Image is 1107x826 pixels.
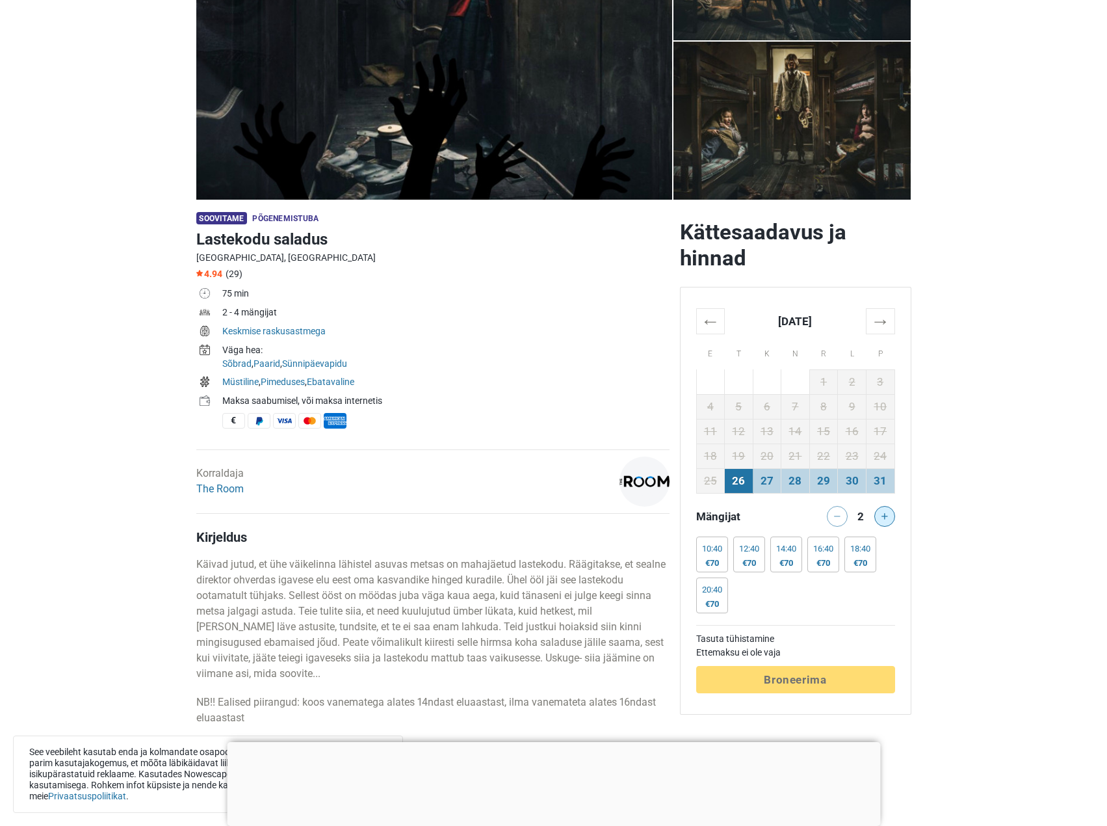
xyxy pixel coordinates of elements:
div: €70 [739,558,759,568]
td: 25 [696,468,725,493]
td: 13 [753,419,781,444]
td: 28 [781,468,810,493]
div: 2 [853,506,868,524]
span: (29) [226,269,242,279]
td: 9 [838,394,866,419]
td: 14 [781,419,810,444]
td: 2 [838,369,866,394]
td: 7 [781,394,810,419]
th: R [809,334,838,369]
td: 6 [753,394,781,419]
td: Tasuta tühistamine [696,632,895,646]
td: 19 [725,444,753,468]
div: 18:40 [850,544,870,554]
span: Visa [273,413,296,429]
a: Lastekodu saladus photo 4 [673,42,911,200]
span: 4.94 [196,269,222,279]
td: 11 [696,419,725,444]
div: Mängijat [691,506,796,527]
td: 29 [809,468,838,493]
a: Ebatavaline [307,377,354,387]
td: 17 [866,419,894,444]
div: Väga hea: [222,343,670,357]
td: , , [222,374,670,393]
iframe: Advertisement [227,742,880,823]
div: Maksa saabumisel, või maksa internetis [222,394,670,408]
th: → [866,308,894,334]
td: 75 min [222,286,670,304]
span: PayPal [248,413,270,429]
a: Sünnipäevapidu [282,358,347,369]
td: 18 [696,444,725,468]
span: Põgenemistuba [252,214,319,223]
td: 20 [753,444,781,468]
div: [GEOGRAPHIC_DATA], [GEOGRAPHIC_DATA] [196,251,670,265]
div: €70 [813,558,833,568]
div: 10:40 [702,544,722,554]
td: 4 [696,394,725,419]
span: American Express [324,413,346,429]
p: [DOMAIN_NAME] [196,739,670,754]
div: 20:40 [702,585,722,595]
td: 15 [809,419,838,444]
th: N [781,334,810,369]
img: Lastekodu saladus photo 5 [673,42,911,200]
td: 10 [866,394,894,419]
td: 24 [866,444,894,468]
td: 26 [725,468,753,493]
td: 12 [725,419,753,444]
span: Sularaha [222,413,245,429]
div: 14:40 [776,544,796,554]
td: 23 [838,444,866,468]
a: Pimeduses [261,377,305,387]
h1: Lastekodu saladus [196,228,670,251]
div: €70 [702,558,722,568]
td: 30 [838,468,866,493]
a: Paarid [254,358,280,369]
th: L [838,334,866,369]
p: Käivad jutud, et ühe väikelinna lähistel asuvas metsas on mahajäetud lastekodu. Räägitakse, et se... [196,557,670,682]
div: 12:40 [739,544,759,554]
th: ← [696,308,725,334]
td: Ettemaksu ei ole vaja [696,646,895,659]
a: Müstiline [222,377,259,387]
p: NB!! Ealised piirangud: koos vanematega alates 14ndast eluaastast, ilma vanemateta alates 16ndast... [196,695,670,726]
span: Soovitame [196,212,248,224]
td: , , [222,342,670,374]
h4: Kirjeldus [196,529,670,545]
div: 16:40 [813,544,833,554]
span: MasterCard [298,413,321,429]
td: 5 [725,394,753,419]
img: 1c9ac0159c94d8d0l.png [619,457,670,507]
img: Star [196,270,203,276]
td: 27 [753,468,781,493]
th: T [725,334,753,369]
div: Korraldaja [196,466,244,497]
a: Privaatsuspoliitikat [48,791,126,801]
a: Sõbrad [222,358,252,369]
a: The Room [196,483,244,495]
th: [DATE] [725,308,866,334]
a: Keskmise raskusastmega [222,326,326,336]
td: 1 [809,369,838,394]
td: 3 [866,369,894,394]
div: €70 [776,558,796,568]
td: 16 [838,419,866,444]
td: 8 [809,394,838,419]
div: €70 [702,599,722,609]
div: See veebileht kasutab enda ja kolmandate osapoolte küpsiseid, et tuua sinuni parim kasutajakogemu... [13,736,403,813]
td: 2 - 4 mängijat [222,304,670,323]
td: 31 [866,468,894,493]
th: K [753,334,781,369]
th: E [696,334,725,369]
th: P [866,334,894,369]
td: 21 [781,444,810,468]
div: €70 [850,558,870,568]
h2: Kättesaadavus ja hinnad [680,219,911,271]
td: 22 [809,444,838,468]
